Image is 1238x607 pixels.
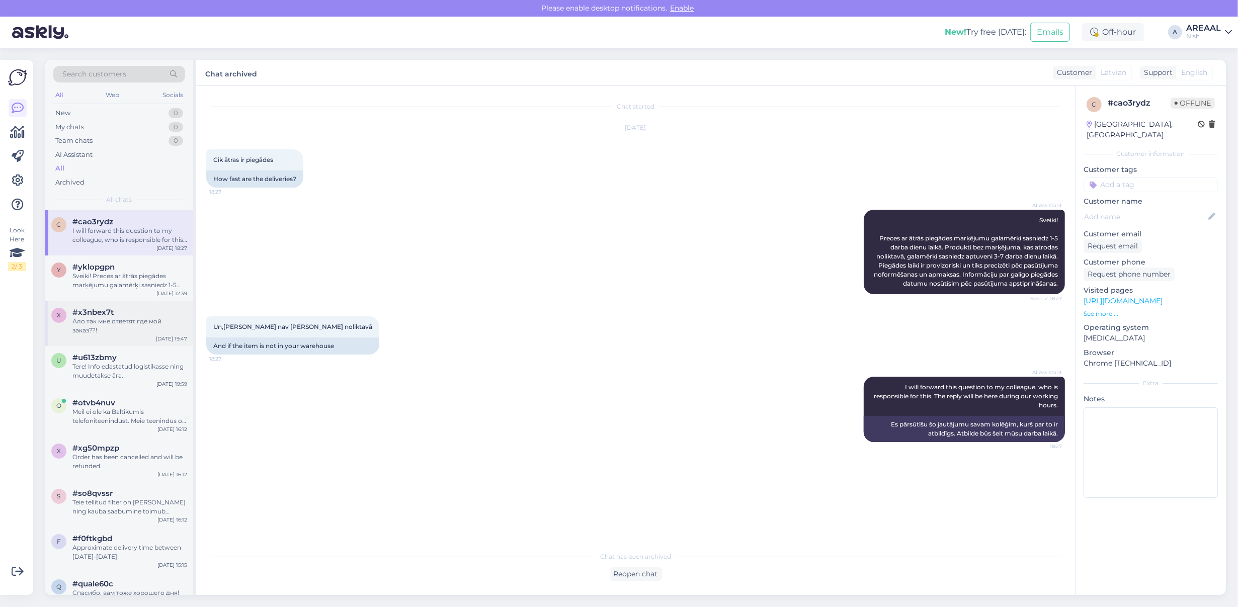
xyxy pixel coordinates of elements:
[107,195,132,204] span: All chats
[72,308,114,317] span: #x3nbex7t
[1092,101,1097,108] span: c
[156,290,187,297] div: [DATE] 12:39
[1084,268,1175,281] div: Request phone number
[206,170,303,188] div: How fast are the deliveries?
[72,272,187,290] div: Sveiki! Preces ar ātrās piegādes marķējumu galamērķi sasniedz 1-5 darba dienu laikā. Produkti bez...
[610,567,662,581] div: Reopen chat
[56,583,61,590] span: q
[213,323,372,330] span: Un,[PERSON_NAME] nav [PERSON_NAME] noliktavā
[209,355,247,363] span: 18:27
[1024,443,1062,450] span: 18:27
[72,353,117,362] span: #u613zbmy
[72,579,113,588] span: #quale60c
[57,447,61,455] span: x
[600,552,671,561] span: Chat has been archived
[1084,177,1218,192] input: Add a tag
[55,108,70,118] div: New
[156,380,187,388] div: [DATE] 19:59
[72,588,187,606] div: Спасибо, вам тоже хорошего дня! Если у вас возникнут дополнительные вопросы, не стесняйтесь обращ...
[1084,285,1218,296] p: Visited pages
[864,416,1065,442] div: Es pārsūtīšu šo jautājumu savam kolēģim, kurš par to ir atbildīgs. Atbilde būs šeit mūsu darba la...
[57,492,61,500] span: s
[53,89,65,102] div: All
[1101,67,1126,78] span: Latvian
[1108,97,1171,109] div: # cao3rydz
[157,471,187,478] div: [DATE] 16:12
[72,534,112,543] span: #f0ftkgbd
[72,217,113,226] span: #cao3rydz
[8,262,26,271] div: 2 / 3
[1084,296,1163,305] a: [URL][DOMAIN_NAME]
[1186,24,1232,40] a: AREAALNish
[157,561,187,569] div: [DATE] 15:15
[57,311,61,319] span: x
[1084,196,1218,207] p: Customer name
[1084,149,1218,158] div: Customer information
[55,163,64,174] div: All
[72,398,115,407] span: #otvb4nuv
[1186,24,1221,32] div: AREAAL
[169,122,183,132] div: 0
[157,425,187,433] div: [DATE] 16:12
[157,516,187,524] div: [DATE] 16:12
[57,221,61,228] span: c
[169,136,183,146] div: 0
[1084,348,1218,358] p: Browser
[209,188,247,196] span: 18:27
[104,89,122,102] div: Web
[72,263,115,272] span: #yklopgpn
[1186,32,1221,40] div: Nish
[72,226,187,244] div: I will forward this question to my colleague, who is responsible for this. The reply will be here...
[56,357,61,364] span: u
[1024,202,1062,209] span: AI Assistant
[1030,23,1070,42] button: Emails
[205,66,257,79] label: Chat archived
[72,317,187,335] div: Ало так мне ответят где мой заказ??!
[72,362,187,380] div: Tere! Info edastatud logistikasse ning muudetakse ära.
[206,337,379,355] div: And if the item is not in your warehouse
[55,122,84,132] div: My chats
[1053,67,1092,78] div: Customer
[1084,239,1142,253] div: Request email
[945,27,966,37] b: New!
[156,244,187,252] div: [DATE] 18:27
[1084,257,1218,268] p: Customer phone
[1082,23,1144,41] div: Off-hour
[1084,358,1218,369] p: Chrome [TECHNICAL_ID]
[1084,164,1218,175] p: Customer tags
[874,383,1059,409] span: I will forward this question to my colleague, who is responsible for this. The reply will be here...
[1084,333,1218,343] p: [MEDICAL_DATA]
[160,89,185,102] div: Socials
[72,444,119,453] span: #xg50mpzp
[1084,229,1218,239] p: Customer email
[1087,119,1198,140] div: [GEOGRAPHIC_DATA], [GEOGRAPHIC_DATA]
[57,266,61,274] span: y
[1140,67,1173,78] div: Support
[72,498,187,516] div: Teie tellitud filter on [PERSON_NAME] ning kauba saabumine toimub vahemikus [DATE]-[DATE].
[56,402,61,409] span: o
[72,453,187,471] div: Order has been cancelled and will be refunded.
[62,69,126,79] span: Search customers
[72,489,113,498] span: #so8qvssr
[72,543,187,561] div: Approximate delivery time between [DATE]-[DATE]
[1168,25,1182,39] div: A
[1084,394,1218,404] p: Notes
[1181,67,1207,78] span: English
[72,407,187,425] div: Meil ei ole ka Baltikumis telefoniteenindust. Meie teenindus on ainult kirjalik.
[169,108,183,118] div: 0
[667,4,697,13] span: Enable
[206,123,1065,132] div: [DATE]
[1084,211,1206,222] input: Add name
[55,178,85,188] div: Archived
[1024,295,1062,302] span: Seen ✓ 18:27
[1084,379,1218,388] div: Extra
[1024,369,1062,376] span: AI Assistant
[55,136,93,146] div: Team chats
[8,226,26,271] div: Look Here
[206,102,1065,111] div: Chat started
[1171,98,1215,109] span: Offline
[945,26,1026,38] div: Try free [DATE]:
[213,156,273,163] span: Cik ātras ir piegādes
[55,150,93,160] div: AI Assistant
[156,335,187,342] div: [DATE] 19:47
